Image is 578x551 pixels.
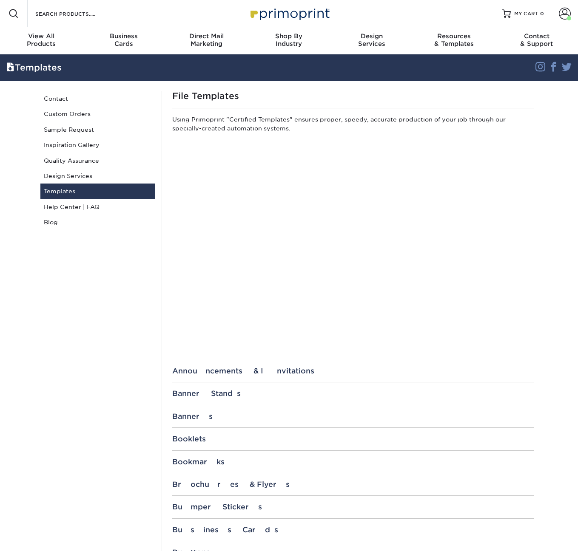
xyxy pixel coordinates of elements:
span: 0 [540,11,544,17]
h1: File Templates [172,91,534,101]
div: & Support [495,32,578,48]
span: Contact [495,32,578,40]
a: Resources& Templates [413,27,495,54]
div: Business Cards [172,526,534,534]
span: Design [330,32,413,40]
a: Help Center | FAQ [40,199,155,215]
span: Resources [413,32,495,40]
div: Industry [248,32,330,48]
div: Announcements & Invitations [172,367,534,375]
a: Contact& Support [495,27,578,54]
a: DesignServices [330,27,413,54]
a: Direct MailMarketing [165,27,248,54]
a: Custom Orders [40,106,155,122]
span: Direct Mail [165,32,248,40]
span: MY CART [514,10,538,17]
span: Shop By [248,32,330,40]
div: Booklets [172,435,534,443]
div: Banners [172,412,534,421]
span: Business [83,32,165,40]
a: Contact [40,91,155,106]
div: Bumper Stickers [172,503,534,511]
a: Shop ByIndustry [248,27,330,54]
div: Banner Stands [172,389,534,398]
p: Using Primoprint "Certified Templates" ensures proper, speedy, accurate production of your job th... [172,115,534,136]
a: BusinessCards [83,27,165,54]
div: & Templates [413,32,495,48]
a: Design Services [40,168,155,184]
a: Quality Assurance [40,153,155,168]
input: SEARCH PRODUCTS..... [34,8,117,19]
div: Marketing [165,32,248,48]
a: Inspiration Gallery [40,137,155,153]
div: Services [330,32,413,48]
div: Cards [83,32,165,48]
a: Sample Request [40,122,155,137]
a: Templates [40,184,155,199]
div: Bookmarks [172,458,534,466]
a: Blog [40,215,155,230]
div: Brochures & Flyers [172,480,534,489]
img: Primoprint [247,4,332,23]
